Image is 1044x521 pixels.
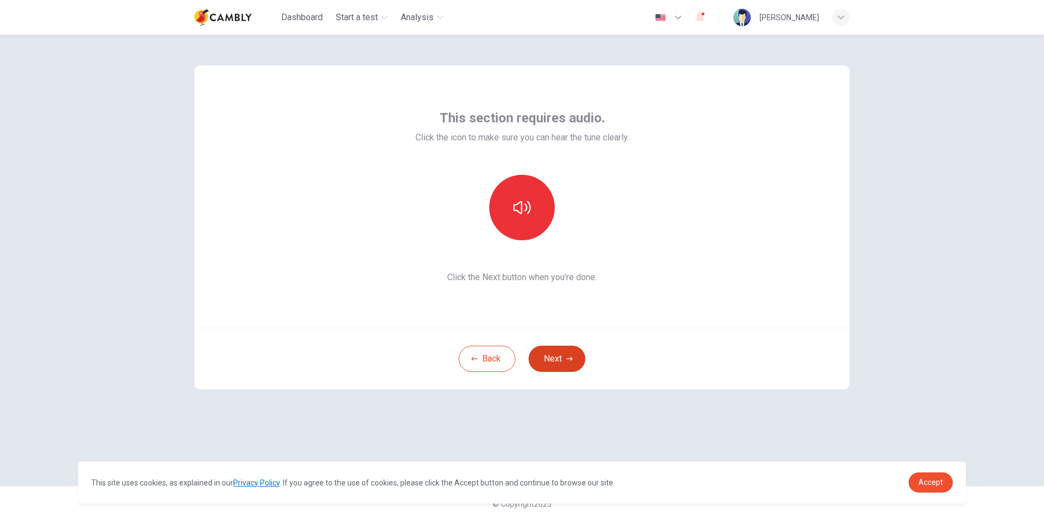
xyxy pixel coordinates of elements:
[331,8,392,27] button: Start a test
[91,478,615,487] span: This site uses cookies, as explained in our . If you agree to the use of cookies, please click th...
[401,11,434,24] span: Analysis
[459,346,515,372] button: Back
[760,11,819,24] div: [PERSON_NAME]
[78,461,965,504] div: cookieconsent
[493,500,551,508] span: © Copyright 2025
[416,131,629,144] span: Click the icon to make sure you can hear the tune clearly.
[396,8,448,27] button: Analysis
[233,478,280,487] a: Privacy Policy
[654,14,667,22] img: en
[416,271,629,284] span: Click the Next button when you’re done.
[733,9,751,26] img: Profile picture
[440,109,605,127] span: This section requires audio.
[277,8,327,27] button: Dashboard
[281,11,323,24] span: Dashboard
[194,7,277,28] a: Cambly logo
[918,478,943,487] span: Accept
[909,472,953,493] a: dismiss cookie message
[529,346,585,372] button: Next
[194,7,252,28] img: Cambly logo
[336,11,378,24] span: Start a test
